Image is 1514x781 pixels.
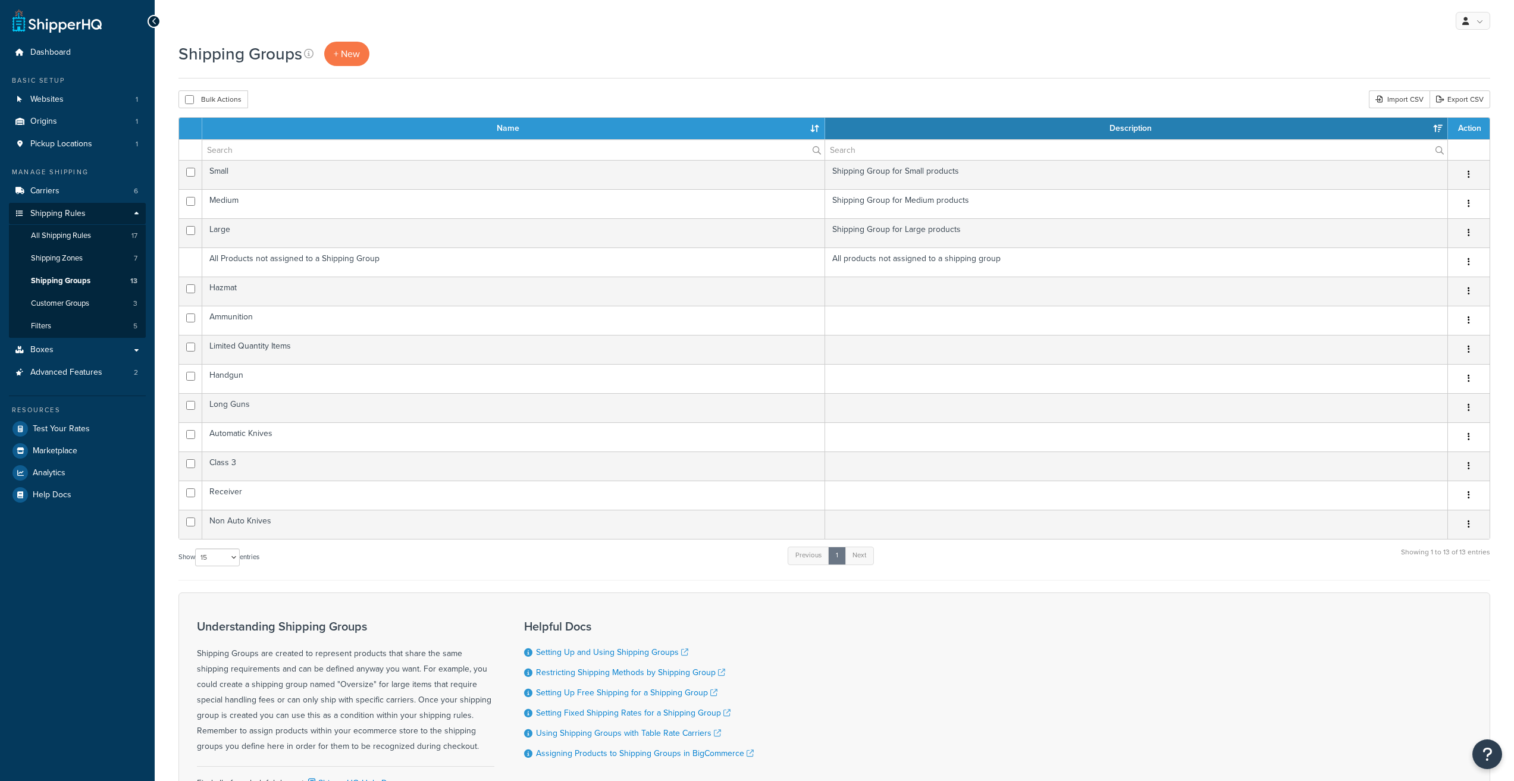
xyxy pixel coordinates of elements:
td: Automatic Knives [202,422,825,451]
a: Filters 5 [9,315,146,337]
li: Shipping Groups [9,270,146,292]
a: Origins 1 [9,111,146,133]
li: Test Your Rates [9,418,146,440]
a: Carriers 6 [9,180,146,202]
a: Shipping Zones 7 [9,247,146,269]
th: Action [1448,118,1490,139]
span: Dashboard [30,48,71,58]
a: Export CSV [1430,90,1490,108]
a: Analytics [9,462,146,484]
td: Handgun [202,364,825,393]
li: Filters [9,315,146,337]
span: Marketplace [33,446,77,456]
h3: Understanding Shipping Groups [197,620,494,633]
li: Customer Groups [9,293,146,315]
li: Advanced Features [9,362,146,384]
span: Test Your Rates [33,424,90,434]
div: Resources [9,405,146,415]
td: All Products not assigned to a Shipping Group [202,247,825,277]
a: Dashboard [9,42,146,64]
span: 1 [136,95,138,105]
span: Customer Groups [31,299,89,309]
a: Shipping Groups 13 [9,270,146,292]
h1: Shipping Groups [178,42,302,65]
button: Open Resource Center [1472,739,1502,769]
label: Show entries [178,548,259,566]
a: Previous [788,547,829,564]
a: Using Shipping Groups with Table Rate Carriers [536,727,721,739]
td: Medium [202,189,825,218]
a: Advanced Features 2 [9,362,146,384]
li: Shipping Zones [9,247,146,269]
td: Shipping Group for Medium products [825,189,1448,218]
span: 3 [133,299,137,309]
span: Shipping Zones [31,253,83,264]
a: Next [845,547,874,564]
span: 6 [134,186,138,196]
a: + New [324,42,369,66]
div: Import CSV [1369,90,1430,108]
td: Shipping Group for Small products [825,160,1448,189]
input: Search [202,140,825,160]
a: 1 [828,547,846,564]
li: Shipping Rules [9,203,146,338]
li: Websites [9,89,146,111]
td: Long Guns [202,393,825,422]
a: Restricting Shipping Methods by Shipping Group [536,666,725,679]
h3: Helpful Docs [524,620,754,633]
a: Websites 1 [9,89,146,111]
a: Shipping Rules [9,203,146,225]
div: Showing 1 to 13 of 13 entries [1401,545,1490,571]
span: Help Docs [33,490,71,500]
a: Setting Up Free Shipping for a Shipping Group [536,686,717,699]
span: 1 [136,139,138,149]
span: 5 [133,321,137,331]
td: Non Auto Knives [202,510,825,539]
div: Shipping Groups are created to represent products that share the same shipping requirements and c... [197,620,494,754]
th: Description: activate to sort column ascending [825,118,1448,139]
a: All Shipping Rules 17 [9,225,146,247]
span: 1 [136,117,138,127]
div: Basic Setup [9,76,146,86]
a: Assigning Products to Shipping Groups in BigCommerce [536,747,754,760]
div: Manage Shipping [9,167,146,177]
select: Showentries [195,548,240,566]
span: Boxes [30,345,54,355]
span: Carriers [30,186,59,196]
span: 17 [131,231,137,241]
a: Pickup Locations 1 [9,133,146,155]
td: Ammunition [202,306,825,335]
button: Bulk Actions [178,90,248,108]
td: Limited Quantity Items [202,335,825,364]
a: Boxes [9,339,146,361]
span: Websites [30,95,64,105]
td: Shipping Group for Large products [825,218,1448,247]
span: 2 [134,368,138,378]
span: Analytics [33,468,65,478]
th: Name: activate to sort column ascending [202,118,825,139]
a: Help Docs [9,484,146,506]
span: + New [334,47,360,61]
span: Pickup Locations [30,139,92,149]
li: Carriers [9,180,146,202]
li: Marketplace [9,440,146,462]
span: All Shipping Rules [31,231,91,241]
a: Setting Up and Using Shipping Groups [536,646,688,658]
span: Shipping Rules [30,209,86,219]
td: Small [202,160,825,189]
span: 7 [134,253,137,264]
td: Large [202,218,825,247]
a: ShipperHQ Home [12,9,102,33]
td: Receiver [202,481,825,510]
span: 13 [130,276,137,286]
li: All Shipping Rules [9,225,146,247]
span: Origins [30,117,57,127]
li: Origins [9,111,146,133]
span: Shipping Groups [31,276,90,286]
a: Customer Groups 3 [9,293,146,315]
li: Pickup Locations [9,133,146,155]
td: Class 3 [202,451,825,481]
